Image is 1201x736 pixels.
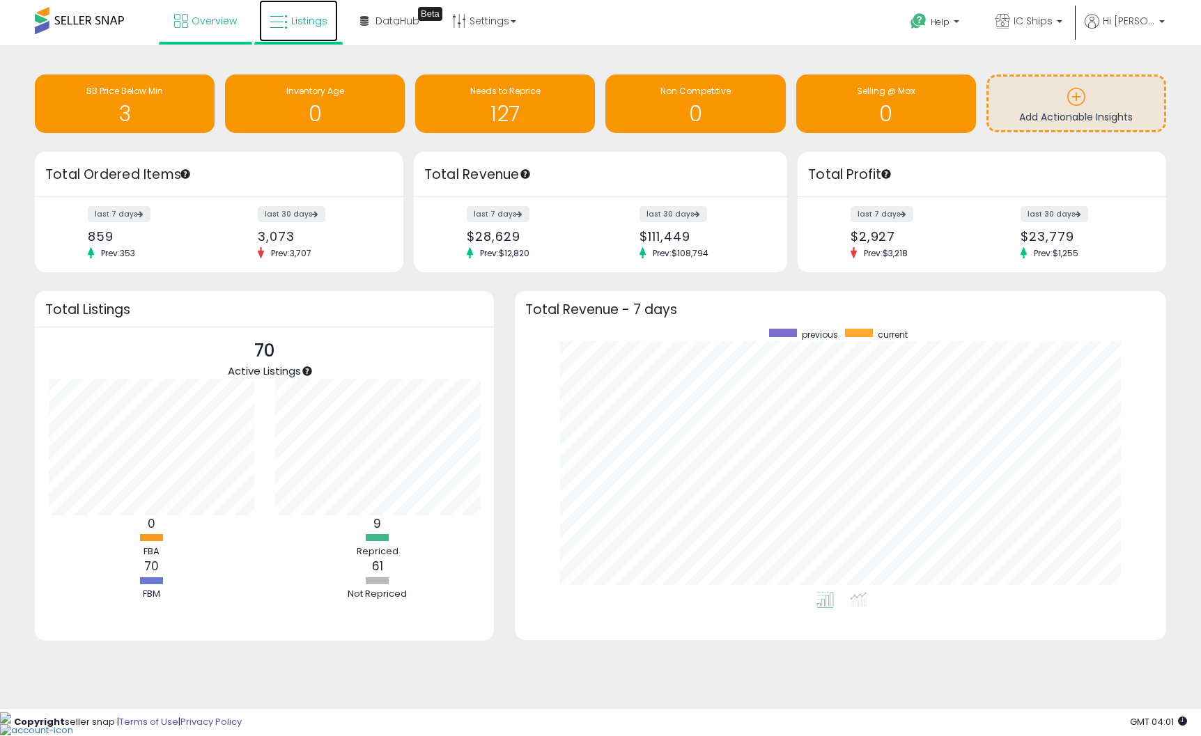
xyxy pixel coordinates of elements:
[232,102,398,125] h1: 0
[640,229,763,244] div: $111,449
[605,75,785,133] a: Non Competitive 0
[35,75,215,133] a: BB Price Below Min 3
[473,247,536,259] span: Prev: $12,820
[373,515,381,532] b: 9
[264,247,318,259] span: Prev: 3,707
[857,85,915,97] span: Selling @ Max
[301,365,313,377] div: Tooltip anchor
[45,165,393,185] h3: Total Ordered Items
[86,85,163,97] span: BB Price Below Min
[1019,110,1133,124] span: Add Actionable Insights
[258,229,379,244] div: 3,073
[418,7,442,21] div: Tooltip anchor
[88,229,209,244] div: 859
[94,247,142,259] span: Prev: 353
[375,14,419,28] span: DataHub
[910,13,927,30] i: Get Help
[796,75,976,133] a: Selling @ Max 0
[803,102,969,125] h1: 0
[1085,14,1165,45] a: Hi [PERSON_NAME]
[109,588,193,601] div: FBM
[470,85,541,97] span: Needs to Reprice
[880,168,892,180] div: Tooltip anchor
[899,2,973,45] a: Help
[519,168,532,180] div: Tooltip anchor
[228,338,301,364] p: 70
[989,77,1164,130] a: Add Actionable Insights
[1021,229,1142,244] div: $23,779
[144,558,159,574] b: 70
[422,102,588,125] h1: 127
[525,304,1156,315] h3: Total Revenue - 7 days
[1021,206,1088,222] label: last 30 days
[857,247,915,259] span: Prev: $3,218
[1014,14,1053,28] span: IC Ships
[878,329,908,340] span: current
[42,102,208,125] h1: 3
[336,545,419,558] div: Repriced
[1027,247,1085,259] span: Prev: $1,255
[851,206,913,222] label: last 7 days
[931,16,950,28] span: Help
[640,206,707,222] label: last 30 days
[286,85,344,97] span: Inventory Age
[808,165,1156,185] h3: Total Profit
[291,14,327,28] span: Listings
[148,515,155,532] b: 0
[467,229,590,244] div: $28,629
[646,247,715,259] span: Prev: $108,794
[336,588,419,601] div: Not Repriced
[228,363,301,378] span: Active Listings
[258,206,325,222] label: last 30 days
[424,165,777,185] h3: Total Revenue
[802,329,838,340] span: previous
[612,102,778,125] h1: 0
[660,85,731,97] span: Non Competitive
[467,206,529,222] label: last 7 days
[109,545,193,558] div: FBA
[45,304,483,315] h3: Total Listings
[1103,14,1155,28] span: Hi [PERSON_NAME]
[851,229,972,244] div: $2,927
[192,14,237,28] span: Overview
[372,558,383,574] b: 61
[88,206,150,222] label: last 7 days
[179,168,192,180] div: Tooltip anchor
[225,75,405,133] a: Inventory Age 0
[415,75,595,133] a: Needs to Reprice 127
